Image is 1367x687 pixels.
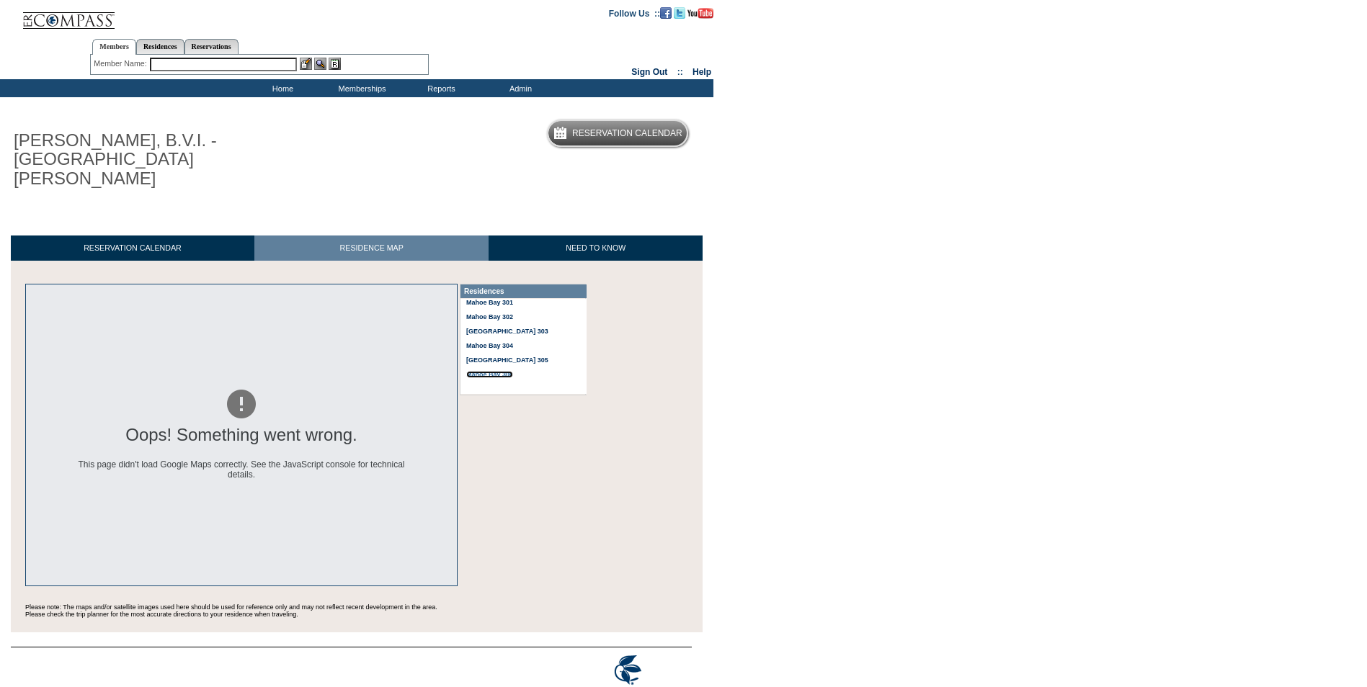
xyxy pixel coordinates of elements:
[321,79,400,97] td: Memberships
[693,67,711,77] a: Help
[11,128,334,191] h1: [PERSON_NAME], B.V.I. - [GEOGRAPHIC_DATA][PERSON_NAME]
[400,79,479,97] td: Reports
[254,235,489,261] a: RESIDENCE MAP
[25,603,437,618] span: Please note: The maps and/or satellite images used here should be used for reference only and may...
[609,7,660,19] td: Follow Us ::
[466,313,513,320] a: Mahoe Bay 302
[687,8,713,17] a: Subscribe to our YouTube Channel
[660,8,672,17] a: Become our fan on Facebook
[241,79,321,97] td: Home
[466,328,548,335] a: [GEOGRAPHIC_DATA] 303
[466,299,513,306] a: Mahoe Bay 301
[489,235,703,261] a: NEED TO KNOW
[94,58,149,70] div: Member Name:
[572,129,682,138] h5: Reservation Calendar
[674,8,685,17] a: Follow us on Twitter
[73,425,410,445] div: Oops! Something went wrong.
[466,342,513,349] a: Mahoe Bay 304
[460,284,587,298] div: Residences
[479,79,558,97] td: Admin
[466,371,513,378] a: Mahoe Bay 306
[92,39,136,55] a: Members
[184,39,239,54] a: Reservations
[466,356,548,364] a: [GEOGRAPHIC_DATA] 305
[329,58,341,70] img: Reservations
[674,7,685,19] img: Follow us on Twitter
[660,7,672,19] img: Become our fan on Facebook
[631,67,667,77] a: Sign Out
[11,235,254,261] a: RESERVATION CALENDAR
[687,8,713,19] img: Subscribe to our YouTube Channel
[314,58,326,70] img: View
[136,39,184,54] a: Residences
[73,459,410,480] div: This page didn't load Google Maps correctly. See the JavaScript console for technical details.
[300,58,312,70] img: b_edit.gif
[677,67,683,77] span: ::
